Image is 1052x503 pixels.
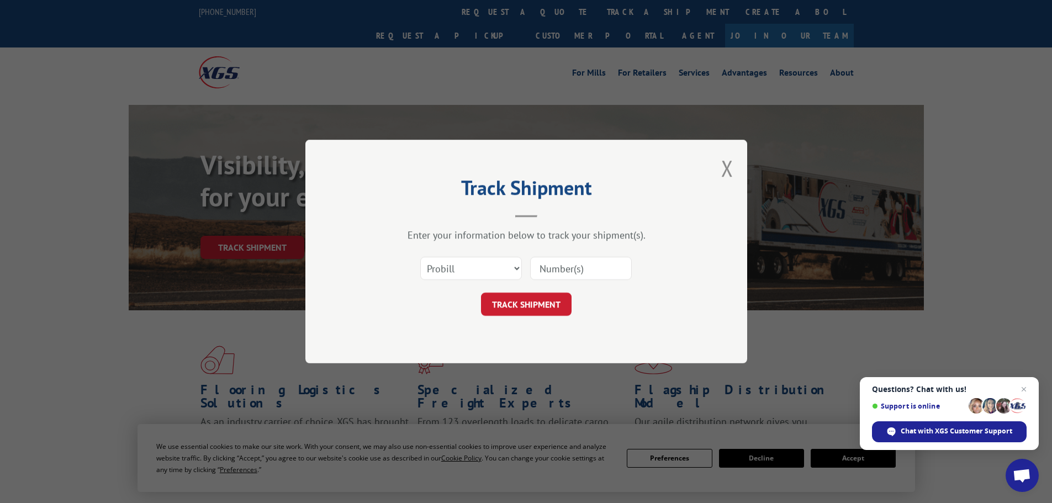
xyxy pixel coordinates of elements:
[1006,459,1039,492] div: Open chat
[481,293,572,316] button: TRACK SHIPMENT
[872,385,1027,394] span: Questions? Chat with us!
[1017,383,1030,396] span: Close chat
[530,257,632,280] input: Number(s)
[872,402,965,410] span: Support is online
[361,180,692,201] h2: Track Shipment
[872,421,1027,442] div: Chat with XGS Customer Support
[721,153,733,183] button: Close modal
[361,229,692,241] div: Enter your information below to track your shipment(s).
[901,426,1012,436] span: Chat with XGS Customer Support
